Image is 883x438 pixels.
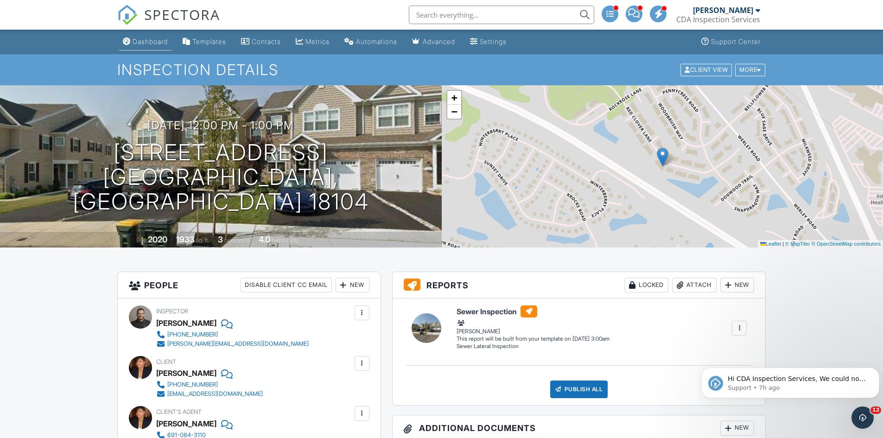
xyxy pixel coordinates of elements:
[119,33,172,51] a: Dashboard
[870,406,881,414] span: 12
[720,421,754,436] div: New
[156,366,216,380] div: [PERSON_NAME]
[167,390,263,398] div: [EMAIL_ADDRESS][DOMAIN_NAME]
[156,380,263,389] a: [PHONE_NUMBER]
[341,33,401,51] a: Automations (Advanced)
[336,278,369,292] div: New
[30,36,170,44] p: Message from Support, sent 7h ago
[785,241,810,247] a: © MapTiler
[117,62,766,78] h1: Inspection Details
[15,140,427,214] h1: [STREET_ADDRESS] [GEOGRAPHIC_DATA], [GEOGRAPHIC_DATA] 18104
[760,241,781,247] a: Leaflet
[393,272,766,298] h3: Reports
[117,13,220,32] a: SPECTORA
[156,417,216,431] a: [PERSON_NAME]
[851,406,874,429] iframe: Intercom live chat
[272,237,298,244] span: bathrooms
[167,381,218,388] div: [PHONE_NUMBER]
[147,119,294,132] h3: [DATE] 12:00 pm - 1:00 pm
[356,38,397,45] div: Automations
[680,66,734,73] a: Client View
[423,38,455,45] div: Advanced
[451,106,457,117] span: −
[144,5,220,24] span: SPECTORA
[698,33,764,51] a: Support Center
[657,147,668,166] img: Marker
[156,316,216,330] div: [PERSON_NAME]
[680,63,732,76] div: Client View
[782,241,784,247] span: |
[156,358,176,365] span: Client
[156,389,263,399] a: [EMAIL_ADDRESS][DOMAIN_NAME]
[466,33,510,51] a: Settings
[156,339,309,349] a: [PERSON_NAME][EMAIL_ADDRESS][DOMAIN_NAME]
[136,237,146,244] span: Built
[305,38,330,45] div: Metrics
[118,272,381,298] h3: People
[451,92,457,103] span: +
[457,305,610,317] h6: Sewer Inspection
[550,381,608,398] div: Publish All
[457,318,610,335] div: [PERSON_NAME]
[148,235,167,244] div: 2020
[192,38,226,45] div: Templates
[409,6,594,24] input: Search everything...
[698,348,883,413] iframe: Intercom notifications message
[408,33,459,51] a: Advanced
[457,343,610,350] div: Sewer Lateral Inspection
[735,63,765,76] div: More
[117,5,138,25] img: The Best Home Inspection Software - Spectora
[447,91,461,105] a: Zoom in
[167,340,309,348] div: [PERSON_NAME][EMAIL_ADDRESS][DOMAIN_NAME]
[176,235,195,244] div: 1933
[711,38,761,45] div: Support Center
[167,331,218,338] div: [PHONE_NUMBER]
[457,335,610,343] div: This report will be built from your template on [DATE] 3:00am
[672,278,717,292] div: Attach
[447,105,461,119] a: Zoom out
[156,330,309,339] a: [PHONE_NUMBER]
[156,308,188,315] span: Inspector
[241,278,332,292] div: Disable Client CC Email
[224,237,250,244] span: bedrooms
[30,27,168,80] span: Hi CDA Inspection Services, We could not back up your inspections to Google Drive because there i...
[480,38,507,45] div: Settings
[693,6,753,15] div: [PERSON_NAME]
[179,33,230,51] a: Templates
[720,278,754,292] div: New
[252,38,281,45] div: Contacts
[133,38,168,45] div: Dashboard
[292,33,333,51] a: Metrics
[624,278,668,292] div: Locked
[676,15,760,24] div: CDA Inspection Services
[218,235,223,244] div: 3
[196,237,209,244] span: sq. ft.
[156,408,202,415] span: Client's Agent
[237,33,285,51] a: Contacts
[259,235,270,244] div: 4.0
[812,241,881,247] a: © OpenStreetMap contributors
